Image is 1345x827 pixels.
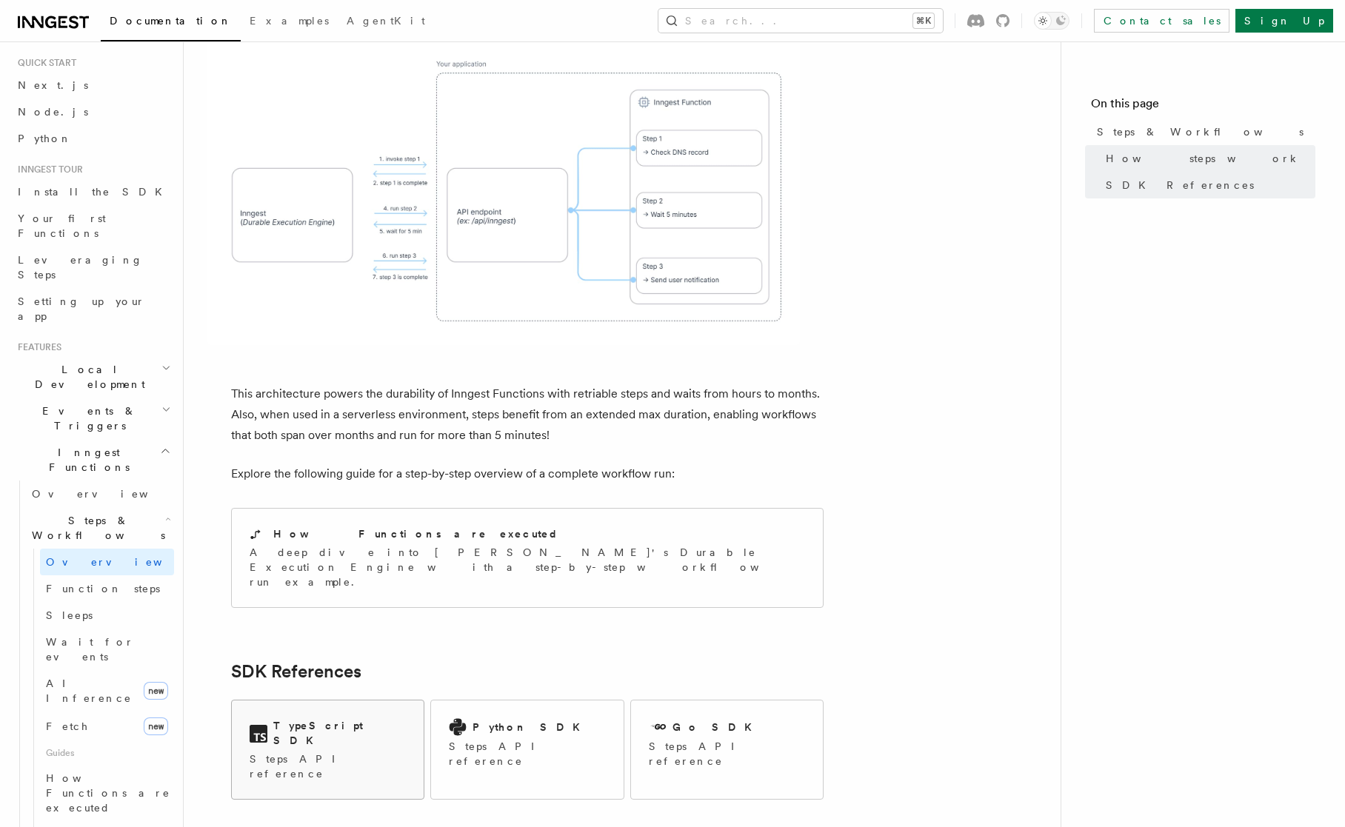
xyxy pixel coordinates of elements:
span: Wait for events [46,636,134,663]
button: Local Development [12,356,174,398]
span: Inngest Functions [12,445,160,475]
span: Fetch [46,720,89,732]
a: Documentation [101,4,241,41]
span: Python [18,133,72,144]
a: Sleeps [40,602,174,629]
a: Install the SDK [12,178,174,205]
span: How steps work [1106,151,1301,166]
h2: Python SDK [473,720,589,734]
a: AgentKit [338,4,434,40]
span: Next.js [18,79,88,91]
span: new [144,682,168,700]
span: Inngest tour [12,164,83,175]
a: Fetchnew [40,712,174,741]
span: AgentKit [347,15,425,27]
a: How steps work [1100,145,1315,172]
p: Steps API reference [449,739,605,769]
button: Toggle dark mode [1034,12,1069,30]
p: Steps API reference [250,751,406,781]
span: Steps & Workflows [1097,124,1304,139]
h2: How Functions are executed [273,526,559,541]
span: Documentation [110,15,232,27]
a: Steps & Workflows [1091,118,1315,145]
a: Function steps [40,575,174,602]
span: Examples [250,15,329,27]
a: Your first Functions [12,205,174,247]
a: Python [12,125,174,152]
span: Sleeps [46,609,93,621]
h2: TypeScript SDK [273,718,406,748]
span: Steps & Workflows [26,513,165,543]
span: Local Development [12,362,161,392]
span: Install the SDK [18,186,171,198]
p: Steps API reference [649,739,805,769]
h4: On this page [1091,95,1315,118]
span: Quick start [12,57,76,69]
a: Setting up your app [12,288,174,329]
span: Overview [46,556,198,568]
button: Steps & Workflows [26,507,174,549]
a: Leveraging Steps [12,247,174,288]
span: Features [12,341,61,353]
a: Contact sales [1094,9,1229,33]
span: new [144,717,168,735]
kbd: ⌘K [913,13,934,28]
a: SDK References [1100,172,1315,198]
p: A deep dive into [PERSON_NAME]'s Durable Execution Engine with a step-by-step workflow run example. [250,545,805,589]
p: Explore the following guide for a step-by-step overview of a complete workflow run: [231,463,824,484]
a: Node.js [12,98,174,125]
h2: Go SDK [672,720,761,734]
button: Events & Triggers [12,398,174,439]
a: Wait for events [40,629,174,670]
a: How Functions are executed [40,765,174,821]
span: Setting up your app [18,295,145,322]
span: Node.js [18,106,88,118]
a: Overview [40,549,174,575]
a: Sign Up [1235,9,1333,33]
span: Leveraging Steps [18,254,143,281]
span: Function steps [46,583,160,595]
span: Guides [40,741,174,765]
span: SDK References [1106,178,1254,192]
button: Inngest Functions [12,439,174,481]
p: This architecture powers the durability of Inngest Functions with retriable steps and waits from ... [231,384,824,446]
span: Overview [32,488,184,500]
a: How Functions are executedA deep dive into [PERSON_NAME]'s Durable Execution Engine with a step-b... [231,508,824,608]
span: AI Inference [46,677,132,704]
a: TypeScript SDKSteps API reference [231,700,424,800]
a: Go SDKSteps API reference [630,700,824,800]
a: Overview [26,481,174,507]
button: Search...⌘K [658,9,943,33]
a: SDK References [231,661,361,682]
a: Next.js [12,72,174,98]
span: How Functions are executed [46,772,170,814]
a: AI Inferencenew [40,670,174,712]
img: Each Inngest Functions's step invocation implies a communication between your application and the... [207,36,800,345]
span: Your first Functions [18,212,106,239]
span: Events & Triggers [12,404,161,433]
a: Examples [241,4,338,40]
a: Python SDKSteps API reference [430,700,624,800]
